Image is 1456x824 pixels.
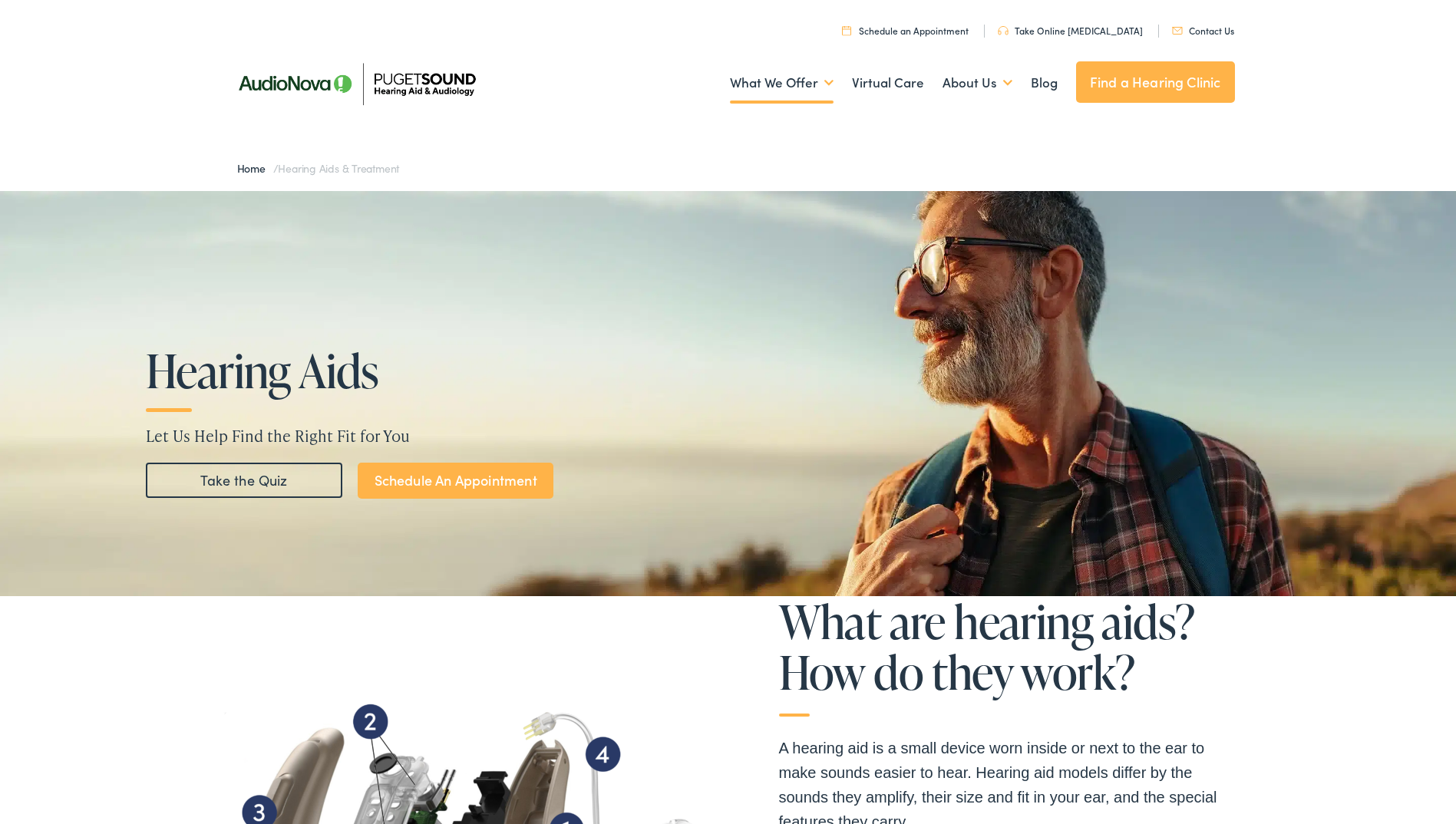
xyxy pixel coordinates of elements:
[852,54,924,111] a: Virtual Care
[730,54,834,111] a: What We Offer
[1076,61,1235,103] a: Find a Hearing Clinic
[943,54,1012,111] a: About Us
[278,160,399,176] span: Hearing Aids & Treatment
[1031,54,1058,111] a: Blog
[779,596,1235,717] h2: What are hearing aids? How do they work?
[358,463,553,499] a: Schedule An Appointment
[998,24,1143,37] a: Take Online [MEDICAL_DATA]
[146,463,342,498] a: Take the Quiz
[237,160,400,176] span: /
[998,26,1009,35] img: utility icon
[842,25,851,35] img: utility icon
[237,160,273,176] a: Home
[146,345,612,396] h1: Hearing Aids
[1172,24,1234,37] a: Contact Us
[146,424,1310,447] p: Let Us Help Find the Right Fit for You
[1172,27,1183,35] img: utility icon
[842,24,969,37] a: Schedule an Appointment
